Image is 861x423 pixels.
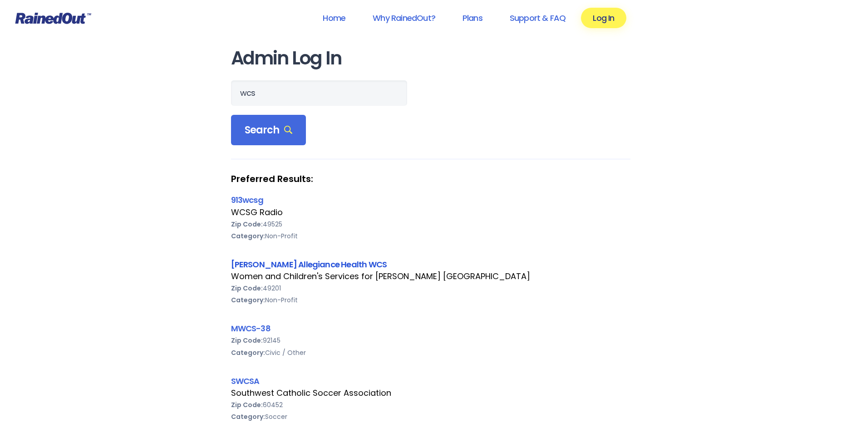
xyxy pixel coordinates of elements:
div: 92145 [231,334,630,346]
div: Civic / Other [231,347,630,359]
a: Why RainedOut? [361,8,447,28]
b: Category: [231,412,265,421]
div: Non-Profit [231,294,630,306]
a: Home [311,8,357,28]
b: Zip Code: [231,400,263,409]
a: Support & FAQ [498,8,577,28]
a: Log In [581,8,626,28]
div: 913wcsg [231,194,630,206]
div: Soccer [231,411,630,423]
div: WCSG Radio [231,207,630,218]
a: [PERSON_NAME] Allegiance Health WCS [231,259,387,270]
a: MWCS-38 [231,323,271,334]
div: Southwest Catholic Soccer Association [231,387,630,399]
b: Category: [231,231,265,241]
b: Zip Code: [231,220,263,229]
div: 60452 [231,399,630,411]
div: 49201 [231,282,630,294]
a: SWCSA [231,375,260,387]
div: MWCS-38 [231,322,630,334]
div: 49525 [231,218,630,230]
h1: Admin Log In [231,48,630,69]
a: 913wcsg [231,194,263,206]
a: Plans [451,8,494,28]
div: Women and Children's Services for [PERSON_NAME] [GEOGRAPHIC_DATA] [231,271,630,282]
div: Non-Profit [231,230,630,242]
strong: Preferred Results: [231,173,630,185]
b: Category: [231,295,265,305]
input: Search Orgs… [231,80,407,106]
span: Search [245,124,293,137]
b: Zip Code: [231,336,263,345]
b: Category: [231,348,265,357]
div: [PERSON_NAME] Allegiance Health WCS [231,258,630,271]
b: Zip Code: [231,284,263,293]
div: SWCSA [231,375,630,387]
div: Search [231,115,306,146]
